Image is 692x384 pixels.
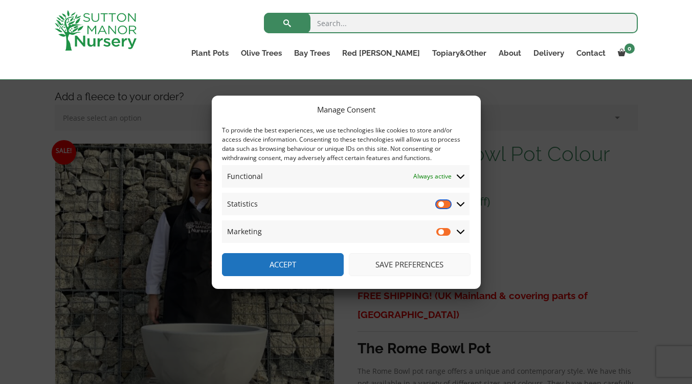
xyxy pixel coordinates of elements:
[413,170,452,183] span: Always active
[264,13,638,33] input: Search...
[185,46,235,60] a: Plant Pots
[222,253,344,276] button: Accept
[227,225,262,238] span: Marketing
[235,46,288,60] a: Olive Trees
[227,198,258,210] span: Statistics
[624,43,635,54] span: 0
[288,46,336,60] a: Bay Trees
[222,220,470,243] summary: Marketing
[493,46,527,60] a: About
[336,46,426,60] a: Red [PERSON_NAME]
[527,46,570,60] a: Delivery
[612,46,638,60] a: 0
[222,165,470,188] summary: Functional Always active
[570,46,612,60] a: Contact
[222,126,470,163] div: To provide the best experiences, we use technologies like cookies to store and/or access device i...
[349,253,471,276] button: Save preferences
[317,103,375,116] div: Manage Consent
[426,46,493,60] a: Topiary&Other
[227,170,263,183] span: Functional
[55,10,137,51] img: logo
[222,193,470,215] summary: Statistics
